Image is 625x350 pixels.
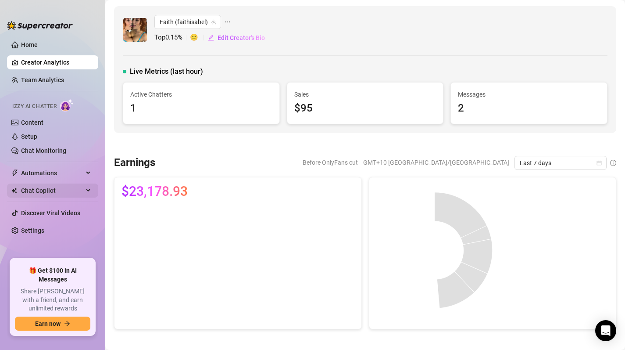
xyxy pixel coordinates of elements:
[15,287,90,313] span: Share [PERSON_NAME] with a friend, and earn unlimited rewards
[207,31,265,45] button: Edit Creator's Bio
[21,166,83,180] span: Automations
[35,320,61,327] span: Earn now
[294,100,436,117] div: $95
[596,160,602,166] span: calendar
[21,55,91,69] a: Creator Analytics
[363,156,509,169] span: GMT+10 [GEOGRAPHIC_DATA]/[GEOGRAPHIC_DATA]
[11,170,18,177] span: thunderbolt
[21,184,83,198] span: Chat Copilot
[225,15,231,29] span: ellipsis
[21,147,66,154] a: Chat Monitoring
[21,133,37,140] a: Setup
[15,267,90,284] span: 🎁 Get $100 in AI Messages
[294,90,436,99] span: Sales
[211,19,216,25] span: team
[60,99,74,112] img: AI Chatter
[610,160,616,166] span: info-circle
[12,102,57,111] span: Izzy AI Chatter
[458,90,600,99] span: Messages
[11,188,17,194] img: Chat Copilot
[154,32,190,43] span: Top 0.15 %
[121,184,188,198] span: $23,178.93
[21,76,64,83] a: Team Analytics
[21,41,38,48] a: Home
[130,66,203,77] span: Live Metrics (last hour)
[130,90,272,99] span: Active Chatters
[21,209,80,216] a: Discover Viral Videos
[21,119,43,126] a: Content
[303,156,358,169] span: Before OnlyFans cut
[7,21,73,30] img: logo-BBDzfeDw.svg
[520,156,601,170] span: Last 7 days
[114,156,155,170] h3: Earnings
[21,227,44,234] a: Settings
[458,100,600,117] div: 2
[123,18,147,42] img: Faith
[15,317,90,331] button: Earn nowarrow-right
[190,32,207,43] span: 🙂
[130,100,272,117] div: 1
[595,320,616,341] div: Open Intercom Messenger
[208,35,214,41] span: edit
[218,34,265,41] span: Edit Creator's Bio
[160,15,216,29] span: Faith (faithisabel)
[64,321,70,327] span: arrow-right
